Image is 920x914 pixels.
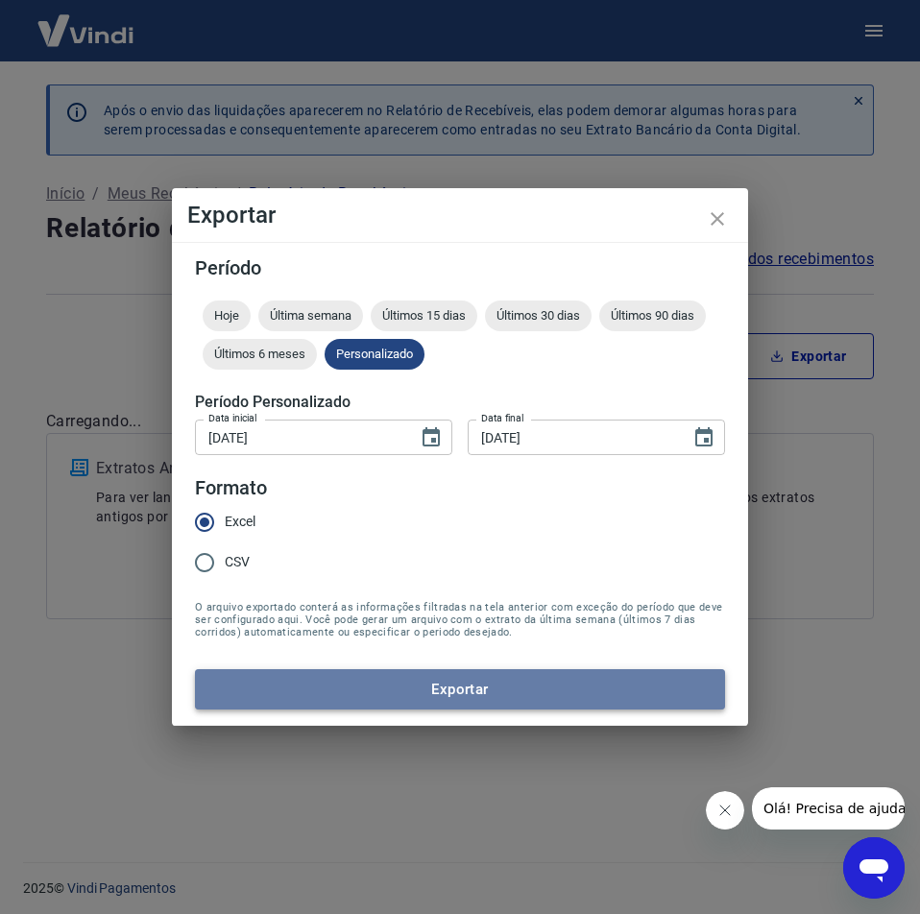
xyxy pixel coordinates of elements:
[599,301,706,331] div: Últimos 90 dias
[599,308,706,323] span: Últimos 90 dias
[371,301,477,331] div: Últimos 15 dias
[752,787,905,830] iframe: Mensagem da empresa
[485,301,592,331] div: Últimos 30 dias
[203,301,251,331] div: Hoje
[203,347,317,361] span: Últimos 6 meses
[195,669,725,710] button: Exportar
[195,474,267,502] legend: Formato
[706,791,744,830] iframe: Fechar mensagem
[195,601,725,638] span: O arquivo exportado conterá as informações filtradas na tela anterior com exceção do período que ...
[225,552,250,572] span: CSV
[195,420,404,455] input: DD/MM/YYYY
[225,512,255,532] span: Excel
[685,419,723,457] button: Choose date, selected date is 22 de set de 2025
[258,308,363,323] span: Última semana
[694,196,740,242] button: close
[203,308,251,323] span: Hoje
[187,204,733,227] h4: Exportar
[485,308,592,323] span: Últimos 30 dias
[468,420,677,455] input: DD/MM/YYYY
[843,837,905,899] iframe: Botão para abrir a janela de mensagens
[203,339,317,370] div: Últimos 6 meses
[412,419,450,457] button: Choose date, selected date is 18 de set de 2025
[208,411,257,425] label: Data inicial
[325,339,424,370] div: Personalizado
[195,258,725,277] h5: Período
[12,13,161,29] span: Olá! Precisa de ajuda?
[195,393,725,412] h5: Período Personalizado
[371,308,477,323] span: Últimos 15 dias
[325,347,424,361] span: Personalizado
[481,411,524,425] label: Data final
[258,301,363,331] div: Última semana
